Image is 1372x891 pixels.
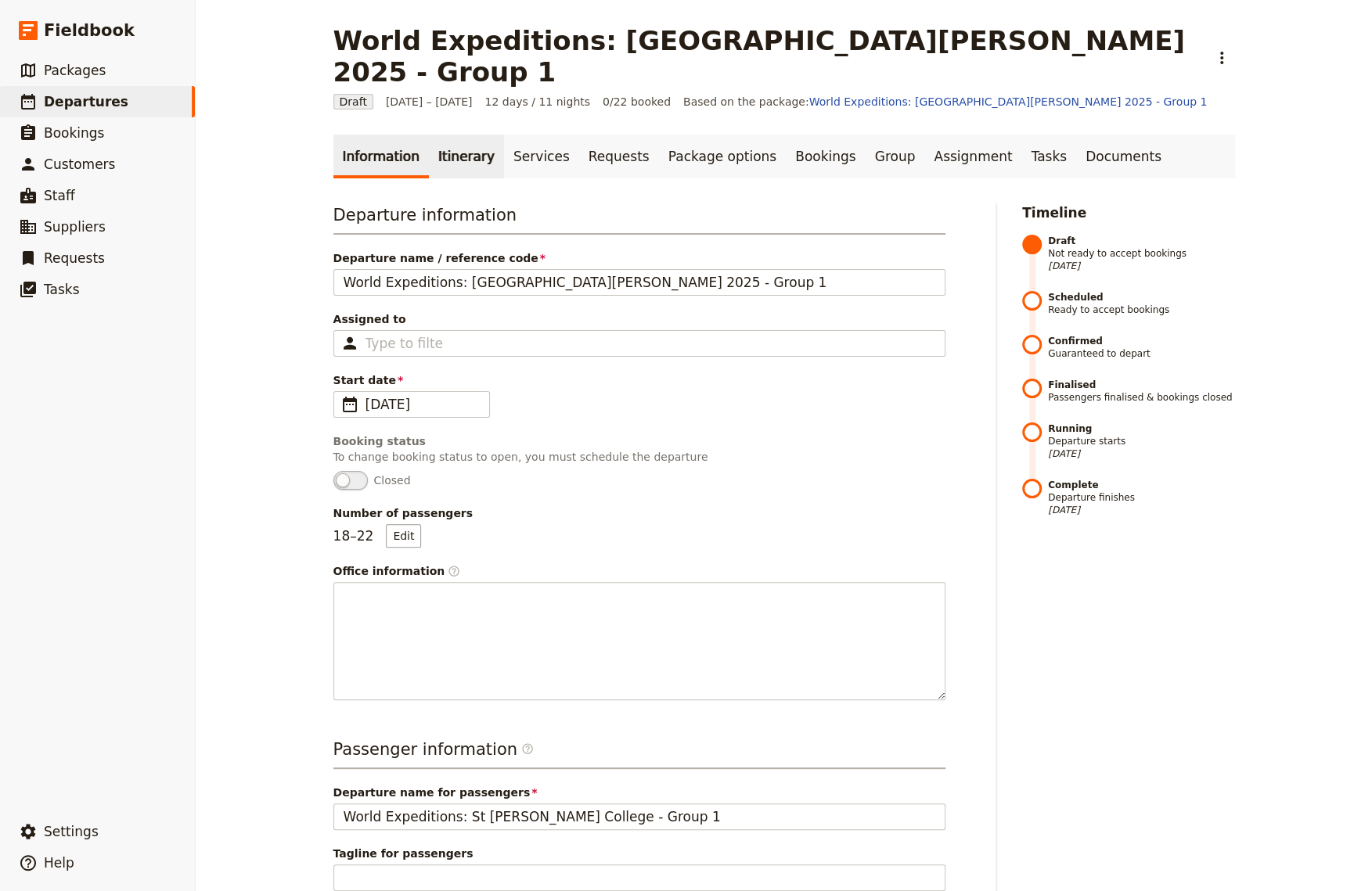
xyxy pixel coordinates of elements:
[866,135,925,178] a: Group
[1048,422,1235,435] strong: Running
[521,742,534,761] span: ​
[44,125,104,141] span: Bookings
[333,803,945,830] input: Departure name for passengers
[44,250,105,266] span: Requests
[333,372,945,388] span: Start date
[333,738,945,769] h3: Passenger information
[1048,422,1235,460] span: Departure starts
[448,565,460,577] span: ​
[333,135,429,178] a: Information
[333,433,945,449] div: Booking status
[366,395,480,414] span: [DATE]
[44,63,106,78] span: Packages
[521,742,534,755] span: ​
[366,334,442,353] input: Assigned to
[374,472,411,488] span: Closed
[333,203,945,235] h3: Departure information
[333,250,945,266] span: Departure name / reference code
[44,19,135,42] span: Fieldbook
[808,95,1207,108] a: World Expeditions: [GEOGRAPHIC_DATA][PERSON_NAME] 2025 - Group 1
[333,449,945,465] p: To change booking status to open, you must schedule the departure
[1048,291,1235,316] span: Ready to accept bookings
[579,135,659,178] a: Requests
[1048,291,1235,304] strong: Scheduled
[333,785,945,800] span: Departure name for passengers
[1022,203,1235,222] h2: Timeline
[659,135,786,178] a: Package options
[786,135,865,178] a: Bookings
[1021,135,1076,178] a: Tasks
[924,135,1021,178] a: Assignment
[1048,479,1235,491] strong: Complete
[1048,447,1235,460] span: [DATE]
[340,395,359,414] span: ​
[1208,45,1235,71] button: Actions
[683,94,1207,110] span: Based on the package:
[603,94,671,110] span: 0/22 booked
[333,563,945,579] div: Office information
[1048,335,1235,360] span: Guaranteed to depart
[44,282,80,297] span: Tasks
[1048,379,1235,404] span: Passengers finalised & bookings closed
[429,135,504,178] a: Itinerary
[44,156,115,172] span: Customers
[44,219,106,235] span: Suppliers
[333,864,945,891] input: Tagline for passengers
[1076,135,1171,178] a: Documents
[44,855,74,871] span: Help
[333,25,1199,88] h1: World Expeditions: [GEOGRAPHIC_DATA][PERSON_NAME] 2025 - Group 1
[333,94,373,110] span: Draft
[333,311,945,327] span: Assigned to
[44,94,128,110] span: Departures
[1048,235,1235,247] strong: Draft
[1048,235,1235,272] span: Not ready to accept bookings
[484,94,590,110] span: 12 days / 11 nights
[1048,504,1235,516] span: [DATE]
[1048,260,1235,272] span: [DATE]
[386,94,473,110] span: [DATE] – [DATE]
[44,824,99,839] span: Settings
[333,269,945,296] input: Departure name / reference code
[504,135,579,178] a: Services
[333,524,422,548] p: 18 – 22
[44,188,75,203] span: Staff
[1048,335,1235,347] strong: Confirmed
[386,524,421,548] button: Number of passengers18–22
[333,846,945,861] span: Tagline for passengers
[1048,479,1235,516] span: Departure finishes
[1048,379,1235,391] strong: Finalised
[333,505,945,521] span: Number of passengers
